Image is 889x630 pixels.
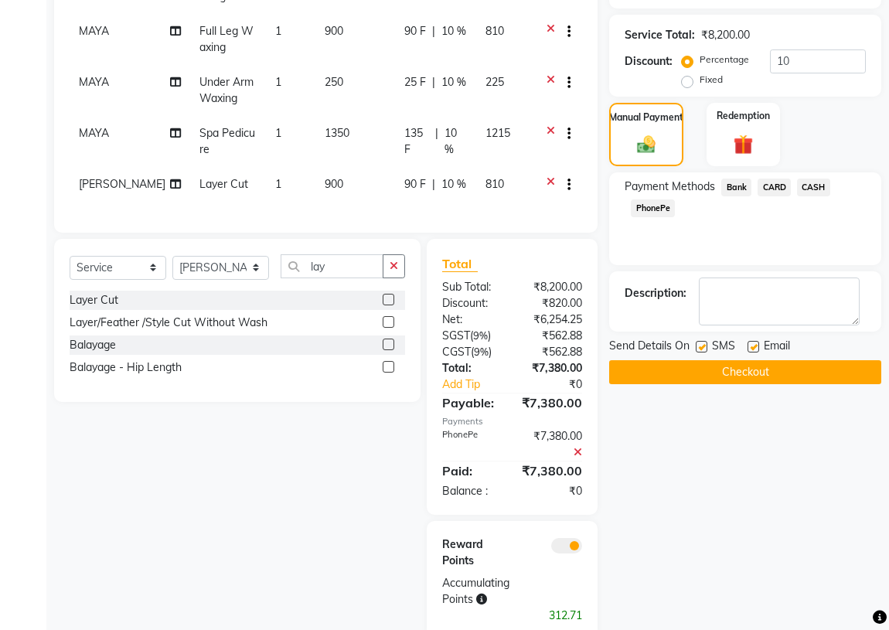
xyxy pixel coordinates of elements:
div: Layer Cut [70,292,118,308]
span: 900 [325,24,343,38]
span: Full Leg Waxing [199,24,254,54]
span: 10 % [444,125,467,158]
span: MAYA [79,126,109,140]
div: ₹562.88 [513,344,594,360]
div: ₹8,200.00 [701,27,750,43]
div: ( ) [431,328,513,344]
span: Spa Pedicure [199,126,255,156]
span: 1 [275,177,281,191]
span: 1 [275,75,281,89]
span: [PERSON_NAME] [79,177,165,191]
span: | [432,74,435,90]
span: | [432,176,435,192]
div: Reward Points [431,536,513,569]
span: CASH [797,179,830,196]
input: Search or Scan [281,254,383,278]
span: Under Arm Waxing [199,75,254,105]
span: MAYA [79,24,109,38]
span: MAYA [79,75,109,89]
div: Payments [442,415,582,428]
span: Email [764,338,790,357]
div: Sub Total: [431,279,513,295]
div: Accumulating Points [431,575,553,608]
div: Total: [431,360,513,376]
div: ₹820.00 [513,295,594,312]
span: 135 F [404,125,429,158]
span: 1215 [485,126,510,140]
span: | [432,23,435,39]
div: ₹7,380.00 [513,360,594,376]
div: PhonePe [431,428,513,461]
span: 90 F [404,23,426,39]
span: 810 [485,177,504,191]
label: Percentage [700,53,749,66]
span: Send Details On [609,338,690,357]
span: 1 [275,126,281,140]
span: SGST [442,329,470,342]
span: | [435,125,438,158]
span: PhonePe [631,199,675,217]
div: Description: [625,285,686,301]
div: Net: [431,312,513,328]
span: 9% [473,329,488,342]
div: ₹7,380.00 [513,428,594,461]
div: Layer/Feather /Style Cut Without Wash [70,315,267,331]
div: Discount: [625,53,673,70]
span: 1 [275,24,281,38]
div: Service Total: [625,27,695,43]
span: 10 % [441,176,466,192]
span: 10 % [441,23,466,39]
div: Discount: [431,295,513,312]
div: ₹7,380.00 [510,393,594,412]
div: Balance : [431,483,513,499]
span: Total [442,256,478,272]
a: Add Tip [431,376,526,393]
span: 250 [325,75,343,89]
span: 90 F [404,176,426,192]
span: Bank [721,179,751,196]
div: ₹6,254.25 [513,312,594,328]
span: 10 % [441,74,466,90]
div: 312.71 [431,608,594,624]
div: ₹562.88 [513,328,594,344]
span: Layer Cut [199,177,248,191]
div: ₹0 [526,376,594,393]
span: CARD [758,179,791,196]
div: Balayage [70,337,116,353]
span: 9% [474,346,489,358]
label: Manual Payment [609,111,683,124]
div: ₹8,200.00 [513,279,594,295]
div: Paid: [431,461,510,480]
span: 900 [325,177,343,191]
span: 810 [485,24,504,38]
span: 25 F [404,74,426,90]
label: Fixed [700,73,723,87]
span: 1350 [325,126,349,140]
div: Balayage - Hip Length [70,359,182,376]
span: SMS [712,338,735,357]
label: Redemption [717,109,770,123]
img: _cash.svg [632,134,662,155]
span: Payment Methods [625,179,715,195]
span: 225 [485,75,504,89]
div: ( ) [431,344,513,360]
button: Checkout [609,360,881,384]
div: ₹0 [513,483,594,499]
span: CGST [442,345,471,359]
div: Payable: [431,393,510,412]
img: _gift.svg [727,132,760,157]
div: ₹7,380.00 [510,461,594,480]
